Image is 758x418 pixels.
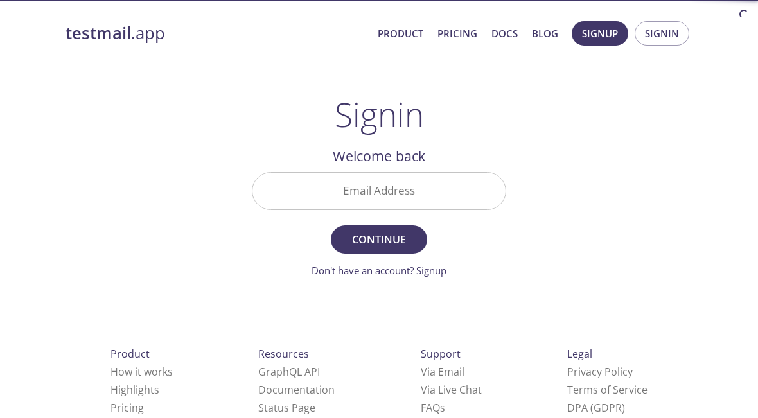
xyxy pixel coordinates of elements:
[66,22,131,44] strong: testmail
[66,22,367,44] a: testmail.app
[421,383,482,397] a: Via Live Chat
[567,347,592,361] span: Legal
[440,401,445,415] span: s
[110,347,150,361] span: Product
[567,383,648,397] a: Terms of Service
[572,21,628,46] button: Signup
[645,25,679,42] span: Signin
[258,383,335,397] a: Documentation
[635,21,689,46] button: Signin
[437,25,477,42] a: Pricing
[335,95,424,134] h1: Signin
[421,401,445,415] a: FAQ
[331,225,427,254] button: Continue
[421,365,464,379] a: Via Email
[258,401,315,415] a: Status Page
[421,347,461,361] span: Support
[252,145,506,167] h2: Welcome back
[491,25,518,42] a: Docs
[258,365,320,379] a: GraphQL API
[567,365,633,379] a: Privacy Policy
[345,231,413,248] span: Continue
[110,365,173,379] a: How it works
[110,383,159,397] a: Highlights
[378,25,423,42] a: Product
[258,347,309,361] span: Resources
[582,25,618,42] span: Signup
[110,401,144,415] a: Pricing
[312,264,446,277] a: Don't have an account? Signup
[532,25,558,42] a: Blog
[567,401,625,415] a: DPA (GDPR)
